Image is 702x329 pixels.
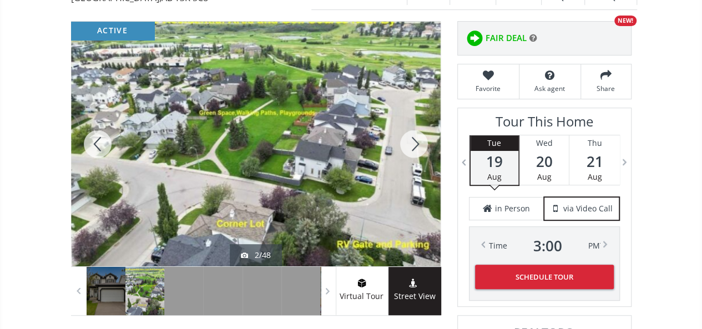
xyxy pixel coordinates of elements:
span: Aug [588,171,602,182]
span: 3 : 00 [533,238,562,254]
span: Favorite [463,84,513,93]
span: in Person [495,203,530,214]
a: virtual tour iconVirtual Tour [336,267,388,315]
div: NEW! [614,16,637,26]
span: Virtual Tour [336,290,388,303]
div: Wed [519,135,569,151]
div: active [71,22,154,40]
span: Aug [537,171,552,182]
h3: Tour This Home [469,114,620,135]
span: 19 [471,154,518,169]
span: Share [587,84,625,93]
img: rating icon [463,27,486,49]
span: Ask agent [525,84,575,93]
button: Schedule Tour [475,265,614,289]
div: 25 Country Hills Gate NW Calgary, AB T3K 5C8 - Photo 2 of 48 [71,22,441,266]
div: Tue [471,135,518,151]
span: 20 [519,154,569,169]
span: via Video Call [563,203,613,214]
div: 2/48 [241,250,271,261]
img: virtual tour icon [356,279,367,287]
div: Time PM [489,238,600,254]
span: Aug [487,171,502,182]
span: Street View [388,290,441,303]
span: 21 [569,154,619,169]
div: Thu [569,135,619,151]
span: FAIR DEAL [486,32,527,44]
